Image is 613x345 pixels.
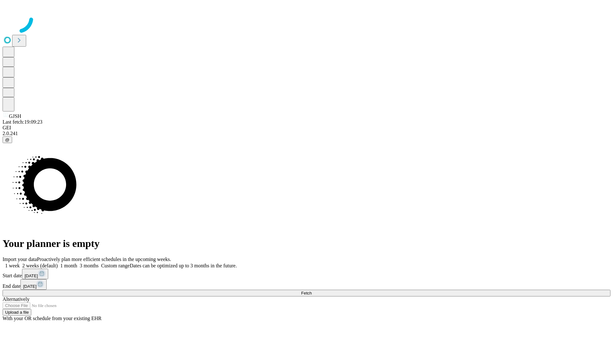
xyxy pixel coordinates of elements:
[3,296,29,302] span: Alternatively
[3,309,31,316] button: Upload a file
[3,119,42,125] span: Last fetch: 19:09:23
[301,291,312,295] span: Fetch
[22,269,48,279] button: [DATE]
[3,316,102,321] span: With your OR schedule from your existing EHR
[80,263,99,268] span: 3 months
[20,279,47,290] button: [DATE]
[3,131,610,136] div: 2.0.241
[5,263,20,268] span: 1 week
[3,279,610,290] div: End date
[3,238,610,249] h1: Your planner is empty
[9,113,21,119] span: GJSH
[22,263,58,268] span: 2 weeks (default)
[37,257,171,262] span: Proactively plan more efficient schedules in the upcoming weeks.
[25,273,38,278] span: [DATE]
[3,269,610,279] div: Start date
[23,284,36,289] span: [DATE]
[3,290,610,296] button: Fetch
[3,136,12,143] button: @
[5,137,10,142] span: @
[101,263,130,268] span: Custom range
[130,263,237,268] span: Dates can be optimized up to 3 months in the future.
[3,257,37,262] span: Import your data
[60,263,77,268] span: 1 month
[3,125,610,131] div: GEI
